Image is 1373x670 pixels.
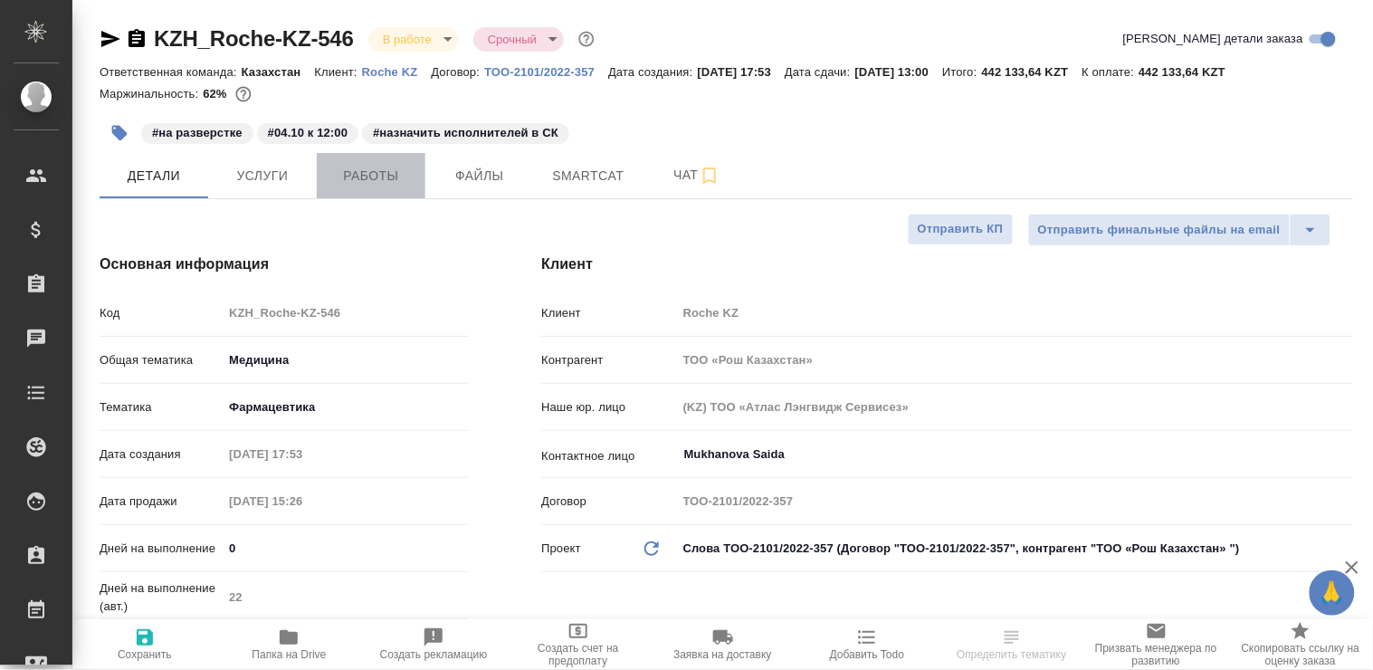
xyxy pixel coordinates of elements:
span: назначить исполнителей в СК [360,124,571,139]
p: 62% [203,87,231,100]
p: 442 133,64 KZT [982,65,1082,79]
button: Скопировать ссылку на оценку заказа [1228,619,1373,670]
span: Создать счет на предоплату [517,642,640,667]
button: Добавить тэг [100,113,139,153]
span: [PERSON_NAME] детали заказа [1123,30,1303,48]
a: KZH_Roche-KZ-546 [154,26,354,51]
div: split button [1028,214,1331,246]
span: Чат [653,164,740,187]
div: В работе [473,27,564,52]
p: Договор: [432,65,485,79]
span: Создать рекламацию [380,648,488,661]
button: Отправить финальные файлы на email [1028,214,1291,246]
p: 442 133,64 KZT [1139,65,1239,79]
div: В работе [368,27,459,52]
button: Доп статусы указывают на важность/срочность заказа [575,27,598,51]
p: Контрагент [541,351,676,369]
button: Призвать менеджера по развитию [1084,619,1229,670]
span: Определить тематику [957,648,1066,661]
span: Папка на Drive [253,648,327,661]
p: ТОО-2101/2022-357 [484,65,608,79]
p: Маржинальность: [100,87,203,100]
button: Папка на Drive [217,619,362,670]
button: 🙏 [1310,570,1355,616]
input: Пустое поле [223,488,381,514]
p: Дней на выполнение [100,540,223,558]
span: Скопировать ссылку на оценку заказа [1239,642,1362,667]
input: Пустое поле [677,394,1353,420]
div: Фармацевтика [223,392,469,423]
p: Дата сдачи: [785,65,854,79]
input: ✎ Введи что-нибудь [223,535,469,561]
p: #назначить исполнителей в СК [373,124,558,142]
span: Сохранить [118,648,172,661]
p: Казахстан [242,65,315,79]
button: Скопировать ссылку [126,28,148,50]
p: Roche KZ [362,65,432,79]
button: 22046.87 RUB; 0.00 KZT; [232,82,255,106]
button: Срочный [482,32,542,47]
p: #04.10 к 12:00 [268,124,348,142]
span: Услуги [219,165,306,187]
span: Заявка на доставку [673,648,771,661]
button: Скопировать ссылку для ЯМессенджера [100,28,121,50]
span: 04.10 к 12:00 [255,124,360,139]
span: Smartcat [545,165,632,187]
input: Пустое поле [677,347,1353,373]
p: Общая тематика [100,351,223,369]
button: Заявка на доставку [651,619,796,670]
p: Контактное лицо [541,447,676,465]
button: Определить тематику [939,619,1084,670]
p: Дней на выполнение (авт.) [100,579,223,616]
p: К оплате: [1082,65,1139,79]
input: Пустое поле [223,300,469,326]
button: Open [1343,453,1347,456]
div: Медицина [223,345,469,376]
p: [DATE] 17:53 [698,65,786,79]
span: Работы [328,165,415,187]
p: Итого: [942,65,981,79]
button: В работе [377,32,437,47]
input: Пустое поле [677,488,1353,514]
button: Создать счет на предоплату [506,619,651,670]
span: Детали [110,165,197,187]
span: Добавить Todo [830,648,904,661]
p: Дата создания: [608,65,697,79]
p: #на разверстке [152,124,243,142]
h4: Основная информация [100,254,469,275]
div: Слова ТОО-2101/2022-357 (Договор "ТОО-2101/2022-357", контрагент "ТОО «Рош Казахстан» ") [677,533,1353,564]
button: Сохранить [72,619,217,670]
input: Пустое поле [677,300,1353,326]
span: на разверстке [139,124,255,139]
p: Проект [541,540,581,558]
span: Отправить КП [918,219,1004,240]
button: Создать рекламацию [361,619,506,670]
p: Наше юр. лицо [541,398,676,416]
svg: Подписаться [699,165,720,187]
h4: Клиент [541,254,1353,275]
p: Дата создания [100,445,223,464]
p: Тематика [100,398,223,416]
input: Пустое поле [223,584,469,610]
span: Файлы [436,165,523,187]
p: Клиент [541,304,676,322]
a: Roche KZ [362,63,432,79]
span: Отправить финальные файлы на email [1038,220,1281,241]
a: ТОО-2101/2022-357 [484,63,608,79]
span: Призвать менеджера по развитию [1095,642,1218,667]
p: Код [100,304,223,322]
span: 🙏 [1317,574,1348,612]
input: Пустое поле [223,441,381,467]
p: Ответственная команда: [100,65,242,79]
p: Дата продажи [100,493,223,511]
p: Клиент: [314,65,361,79]
p: Договор [541,493,676,511]
button: Добавить Todo [795,619,939,670]
button: Отправить КП [908,214,1014,245]
p: [DATE] 13:00 [855,65,943,79]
